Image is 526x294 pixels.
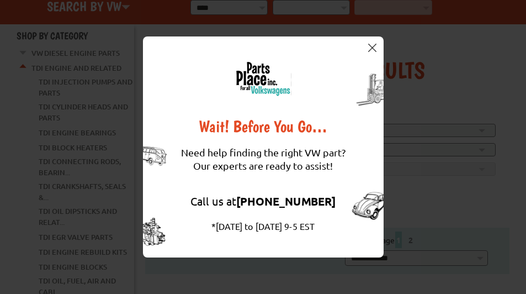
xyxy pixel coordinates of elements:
a: Call us at[PHONE_NUMBER] [190,194,336,208]
img: close [368,44,376,52]
div: Wait! Before You Go… [181,118,346,135]
div: *[DATE] to [DATE] 9-5 EST [181,219,346,233]
div: Need help finding the right VW part? Our experts are ready to assist! [181,135,346,183]
img: logo [235,61,291,96]
strong: [PHONE_NUMBER] [236,194,336,208]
